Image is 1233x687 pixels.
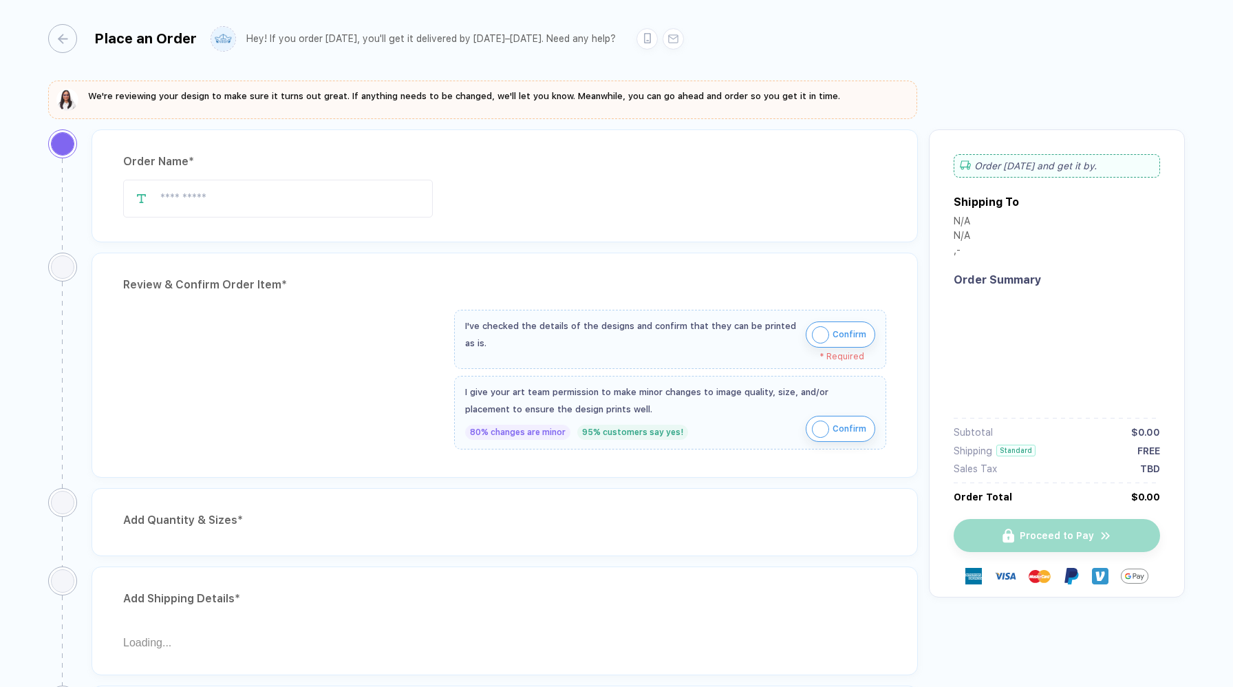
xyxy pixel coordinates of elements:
[56,89,78,111] img: sophie
[806,416,875,442] button: iconConfirm
[996,445,1036,456] div: Standard
[577,425,688,440] div: 95% customers say yes!
[1121,562,1148,590] img: GPay
[465,425,570,440] div: 80% changes are minor
[1131,492,1160,503] div: $0.00
[954,215,970,230] div: N/A
[833,324,866,346] span: Confirm
[954,492,1012,503] div: Order Total
[954,273,1160,286] div: Order Summary
[1029,565,1051,587] img: master-card
[954,230,970,244] div: N/A
[465,352,864,361] div: * Required
[833,418,866,440] span: Confirm
[1092,568,1108,584] img: Venmo
[246,33,616,45] div: Hey! If you order [DATE], you'll get it delivered by [DATE]–[DATE]. Need any help?
[1137,445,1160,456] div: FREE
[56,89,840,111] button: We're reviewing your design to make sure it turns out great. If anything needs to be changed, we'...
[88,91,840,101] span: We're reviewing your design to make sure it turns out great. If anything needs to be changed, we'...
[954,154,1160,178] div: Order [DATE] and get it by .
[812,421,829,438] img: icon
[465,383,875,418] div: I give your art team permission to make minor changes to image quality, size, and/or placement to...
[1140,463,1160,474] div: TBD
[806,321,875,348] button: iconConfirm
[994,565,1016,587] img: visa
[954,427,993,438] div: Subtotal
[1131,427,1160,438] div: $0.00
[954,445,992,456] div: Shipping
[123,274,886,296] div: Review & Confirm Order Item
[123,509,886,531] div: Add Quantity & Sizes
[954,195,1019,209] div: Shipping To
[812,326,829,343] img: icon
[954,463,997,474] div: Sales Tax
[965,568,982,584] img: express
[1063,568,1080,584] img: Paypal
[954,244,970,259] div: , -
[465,317,799,352] div: I've checked the details of the designs and confirm that they can be printed as is.
[123,151,886,173] div: Order Name
[123,632,886,654] div: Loading...
[94,30,197,47] div: Place an Order
[123,588,886,610] div: Add Shipping Details
[211,27,235,51] img: user profile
